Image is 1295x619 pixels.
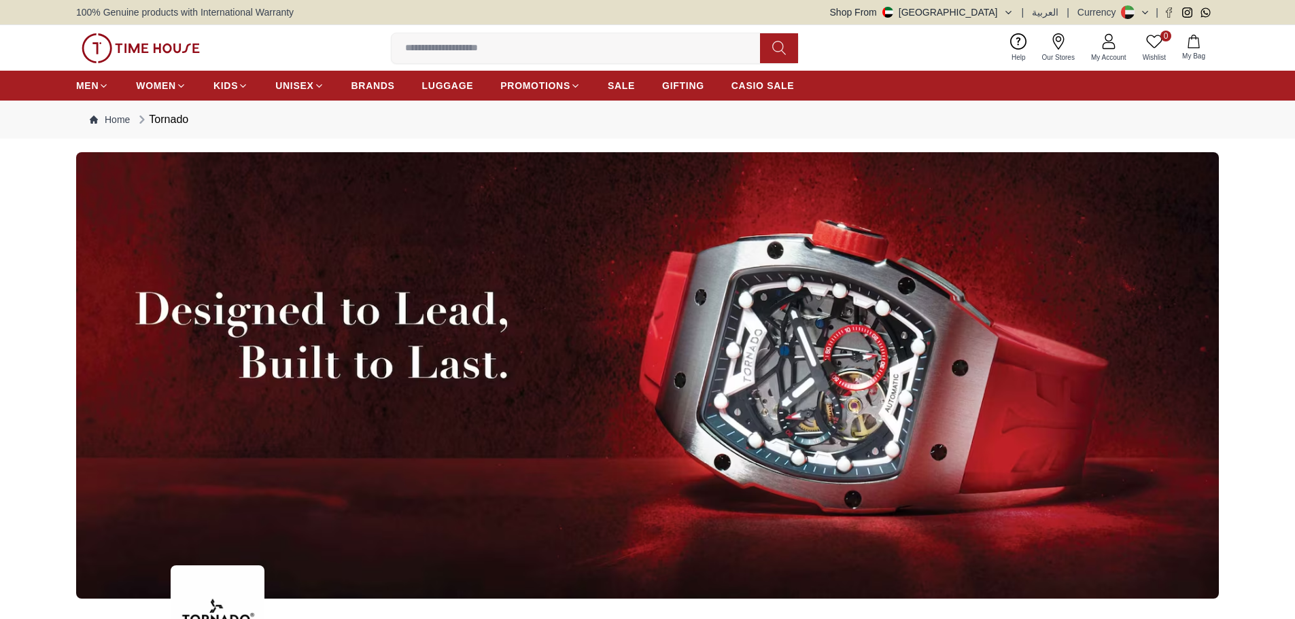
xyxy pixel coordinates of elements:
span: UNISEX [275,79,313,92]
span: My Account [1086,52,1132,63]
span: Our Stores [1037,52,1080,63]
div: Currency [1077,5,1122,19]
a: Help [1003,31,1034,65]
button: My Bag [1174,32,1213,64]
button: العربية [1032,5,1058,19]
a: BRANDS [351,73,395,98]
span: 0 [1160,31,1171,41]
a: MEN [76,73,109,98]
img: ... [76,152,1219,599]
nav: Breadcrumb [76,101,1219,139]
a: PROMOTIONS [500,73,581,98]
a: SALE [608,73,635,98]
span: LUGGAGE [422,79,474,92]
a: WOMEN [136,73,186,98]
a: Facebook [1164,7,1174,18]
span: MEN [76,79,99,92]
button: Shop From[GEOGRAPHIC_DATA] [830,5,1014,19]
span: KIDS [213,79,238,92]
span: 100% Genuine products with International Warranty [76,5,294,19]
span: Help [1006,52,1031,63]
a: 0Wishlist [1135,31,1174,65]
span: CASIO SALE [731,79,795,92]
a: Instagram [1182,7,1192,18]
span: Wishlist [1137,52,1171,63]
a: CASIO SALE [731,73,795,98]
a: UNISEX [275,73,324,98]
span: | [1067,5,1069,19]
a: LUGGAGE [422,73,474,98]
span: SALE [608,79,635,92]
span: My Bag [1177,51,1211,61]
span: | [1156,5,1158,19]
span: | [1022,5,1024,19]
a: Our Stores [1034,31,1083,65]
div: Tornado [135,111,188,128]
span: WOMEN [136,79,176,92]
img: ... [82,33,200,63]
span: GIFTING [662,79,704,92]
a: Whatsapp [1201,7,1211,18]
a: GIFTING [662,73,704,98]
a: Home [90,113,130,126]
a: KIDS [213,73,248,98]
span: PROMOTIONS [500,79,570,92]
span: BRANDS [351,79,395,92]
img: United Arab Emirates [882,7,893,18]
